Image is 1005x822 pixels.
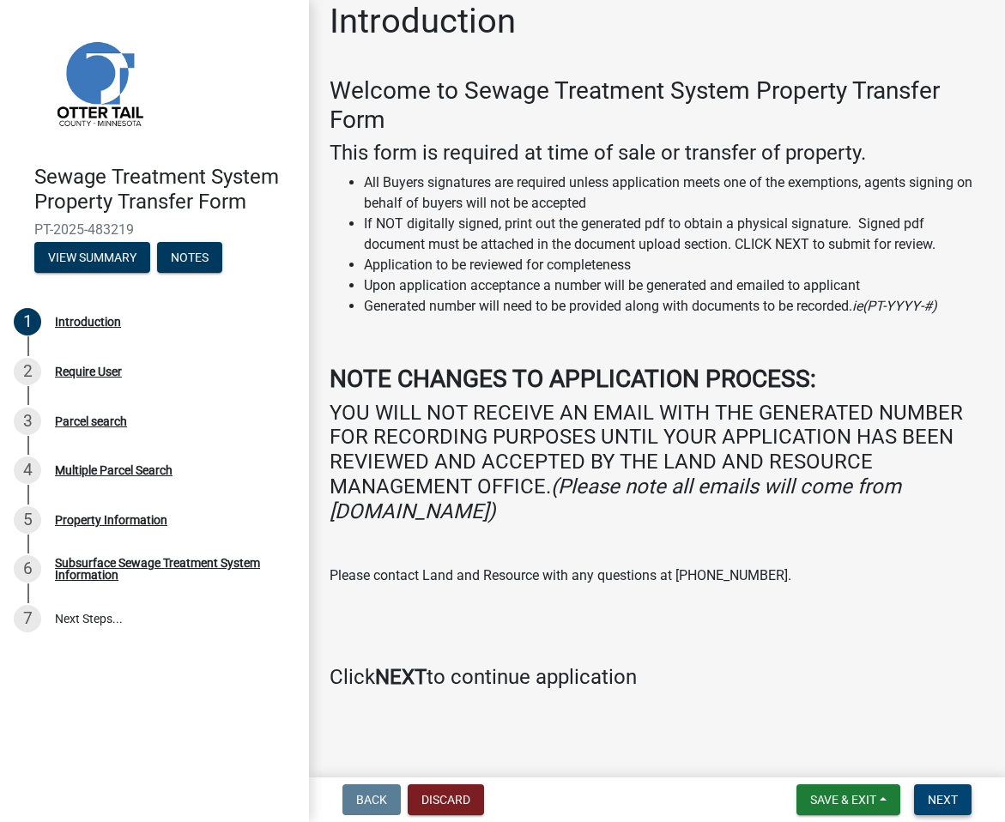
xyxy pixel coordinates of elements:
[852,298,937,314] i: ie(PT-YYYY-#)
[330,365,816,393] strong: NOTE CHANGES TO APPLICATION PROCESS:
[14,408,41,435] div: 3
[55,366,122,378] div: Require User
[330,665,984,690] h4: Click to continue application
[330,565,984,586] p: Please contact Land and Resource with any questions at [PHONE_NUMBER].
[157,251,222,265] wm-modal-confirm: Notes
[55,514,167,526] div: Property Information
[14,506,41,534] div: 5
[157,242,222,273] button: Notes
[14,456,41,484] div: 4
[55,316,121,328] div: Introduction
[34,251,150,265] wm-modal-confirm: Summary
[55,415,127,427] div: Parcel search
[330,141,984,166] h4: This form is required at time of sale or transfer of property.
[356,793,387,807] span: Back
[55,464,173,476] div: Multiple Parcel Search
[34,18,163,147] img: Otter Tail County, Minnesota
[14,555,41,583] div: 6
[14,358,41,385] div: 2
[364,275,984,296] li: Upon application acceptance a number will be generated and emailed to applicant
[34,242,150,273] button: View Summary
[342,784,401,815] button: Back
[14,308,41,335] div: 1
[364,296,984,317] li: Generated number will need to be provided along with documents to be recorded.
[330,1,516,42] h1: Introduction
[330,474,901,523] i: (Please note all emails will come from [DOMAIN_NAME])
[928,793,958,807] span: Next
[796,784,900,815] button: Save & Exit
[375,665,427,689] strong: NEXT
[364,255,984,275] li: Application to be reviewed for completeness
[810,793,876,807] span: Save & Exit
[55,557,282,581] div: Subsurface Sewage Treatment System Information
[330,401,984,524] h4: YOU WILL NOT RECEIVE AN EMAIL WITH THE GENERATED NUMBER FOR RECORDING PURPOSES UNTIL YOUR APPLICA...
[330,76,984,134] h3: Welcome to Sewage Treatment System Property Transfer Form
[408,784,484,815] button: Discard
[14,605,41,632] div: 7
[34,165,295,215] h4: Sewage Treatment System Property Transfer Form
[34,221,275,238] span: PT-2025-483219
[364,172,984,214] li: All Buyers signatures are required unless application meets one of the exemptions, agents signing...
[914,784,972,815] button: Next
[364,214,984,255] li: If NOT digitally signed, print out the generated pdf to obtain a physical signature. Signed pdf d...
